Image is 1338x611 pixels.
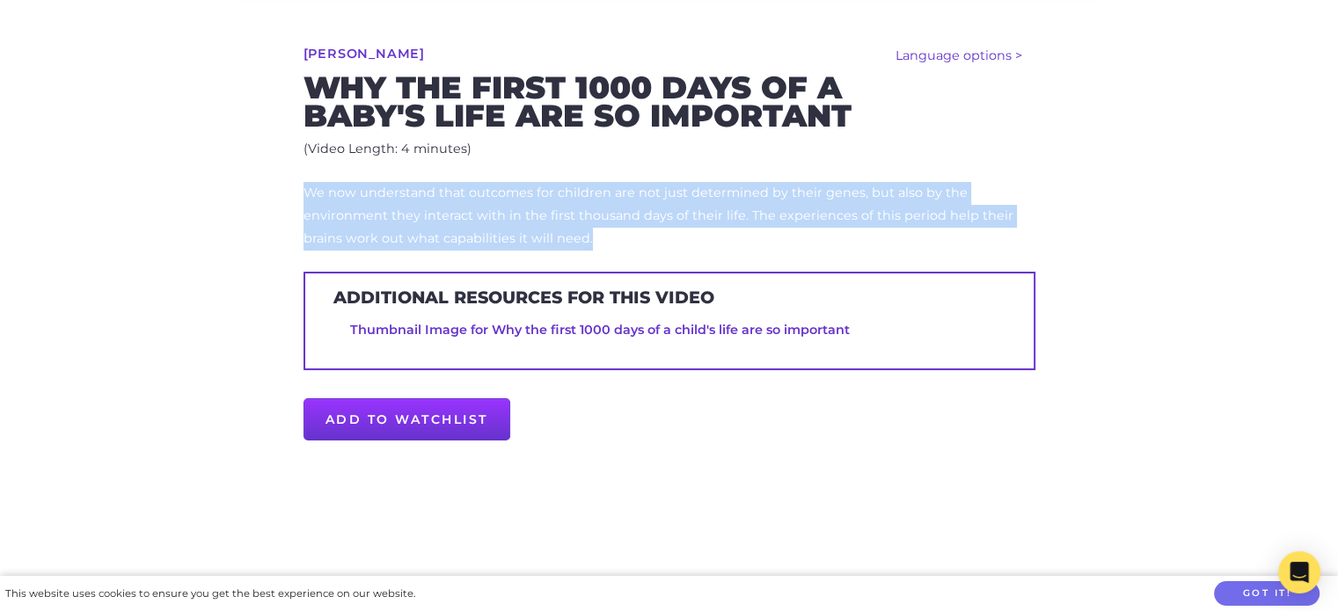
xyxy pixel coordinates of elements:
[1278,551,1320,593] div: Open Intercom Messenger
[303,138,1035,161] p: (Video Length: 4 minutes)
[1214,581,1320,607] button: Got it!
[303,185,1013,246] span: We now understand that outcomes for children are not just determined by their genes, but also by ...
[303,398,510,440] a: Add to Watchlist
[303,74,1035,129] h2: Why the first 1000 days of a baby's life are so important
[303,47,425,60] a: [PERSON_NAME]
[350,322,850,338] a: Thumbnail Image for Why the first 1000 days of a child's life are so important
[333,287,714,308] h3: Additional resources for this video
[5,585,415,603] div: This website uses cookies to ensure you get the best experience on our website.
